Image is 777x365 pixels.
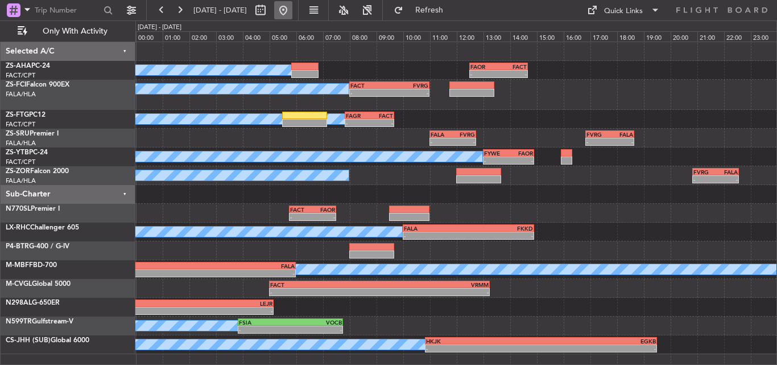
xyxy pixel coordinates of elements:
a: CS-JHH (SUB)Global 6000 [6,337,89,344]
div: - [693,176,716,183]
div: 04:00 [243,31,270,42]
div: 22:00 [724,31,751,42]
a: ZS-FTGPC12 [6,112,46,118]
a: N599TRGulfstream-V [6,318,73,325]
div: FALA [716,169,738,175]
a: LX-RHCChallenger 605 [6,224,79,231]
div: 21:00 [697,31,724,42]
div: FACT [350,82,390,89]
div: - [586,138,610,145]
span: M-MBFF [6,262,33,269]
div: - [142,307,272,314]
div: 11:00 [430,31,457,42]
input: Trip Number [35,2,100,19]
div: - [369,120,392,126]
div: - [610,138,633,145]
a: M-MBFFBD-700 [6,262,57,269]
div: 17:00 [590,31,617,42]
a: FACT/CPT [6,120,35,129]
span: N599TR [6,318,32,325]
div: 00:00 [136,31,163,42]
div: FVRG [453,131,475,138]
a: ZS-AHAPC-24 [6,63,50,69]
a: ZS-ZORFalcon 2000 [6,168,69,175]
div: HKJK [426,338,541,345]
div: 08:00 [350,31,377,42]
div: 05:00 [270,31,296,42]
a: N298ALG-650ER [6,300,60,306]
span: N298AL [6,300,32,306]
div: - [346,120,369,126]
div: - [426,345,541,352]
div: FAOR [509,150,533,157]
div: - [379,289,489,296]
div: - [716,176,738,183]
div: 14:00 [510,31,537,42]
div: FKKD [469,225,534,232]
div: 20:00 [671,31,697,42]
button: Quick Links [581,1,666,19]
div: Quick Links [604,6,643,17]
span: M-CVGL [6,281,32,288]
div: FVRG [693,169,716,175]
div: FSIA [239,319,290,326]
span: ZS-ZOR [6,168,30,175]
div: - [498,71,526,77]
a: FACT/CPT [6,71,35,80]
div: 15:00 [537,31,564,42]
div: - [290,326,341,333]
div: - [350,89,390,96]
div: FALA [431,131,453,138]
div: LEJR [142,300,272,307]
span: [DATE] - [DATE] [193,5,247,15]
span: ZS-SRU [6,130,30,137]
div: 01:00 [163,31,189,42]
div: - [390,89,429,96]
span: ZS-YTB [6,149,29,156]
div: 03:00 [216,31,243,42]
span: ZS-AHA [6,63,31,69]
div: 18:00 [617,31,644,42]
div: 16:00 [564,31,590,42]
div: FALA [180,263,295,269]
span: ZS-FCI [6,81,26,88]
div: - [484,157,509,164]
div: FAGR [346,112,369,119]
div: - [312,214,334,220]
div: FALA [404,225,469,232]
a: ZS-SRUPremier I [6,130,59,137]
span: Only With Activity [30,27,120,35]
div: - [180,270,295,277]
button: Refresh [388,1,457,19]
a: ZS-FCIFalcon 900EX [6,81,69,88]
div: - [404,232,469,239]
button: Only With Activity [13,22,123,40]
div: VOCB [290,319,341,326]
div: - [270,289,379,296]
div: 10:00 [403,31,430,42]
a: FALA/HLA [6,139,36,147]
div: FACT [270,281,379,288]
div: FACT [290,206,312,213]
div: 12:00 [457,31,483,42]
div: - [290,214,312,220]
a: N770SLPremier I [6,206,60,212]
span: ZS-FTG [6,112,29,118]
span: N770SL [6,206,31,212]
a: P4-BTRG-400 / G-IV [6,243,69,250]
a: M-CVGLGlobal 5000 [6,281,71,288]
div: EGKB [541,338,656,345]
div: 19:00 [644,31,671,42]
div: - [541,345,656,352]
div: - [509,157,533,164]
div: FACT [369,112,392,119]
div: 13:00 [483,31,510,42]
a: FALA/HLA [6,177,36,185]
span: P4-BTR [6,243,29,250]
div: - [453,138,475,145]
span: LX-RHC [6,224,30,231]
div: FAOR [312,206,334,213]
div: [DATE] - [DATE] [138,23,181,32]
div: - [239,326,290,333]
div: - [431,138,453,145]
